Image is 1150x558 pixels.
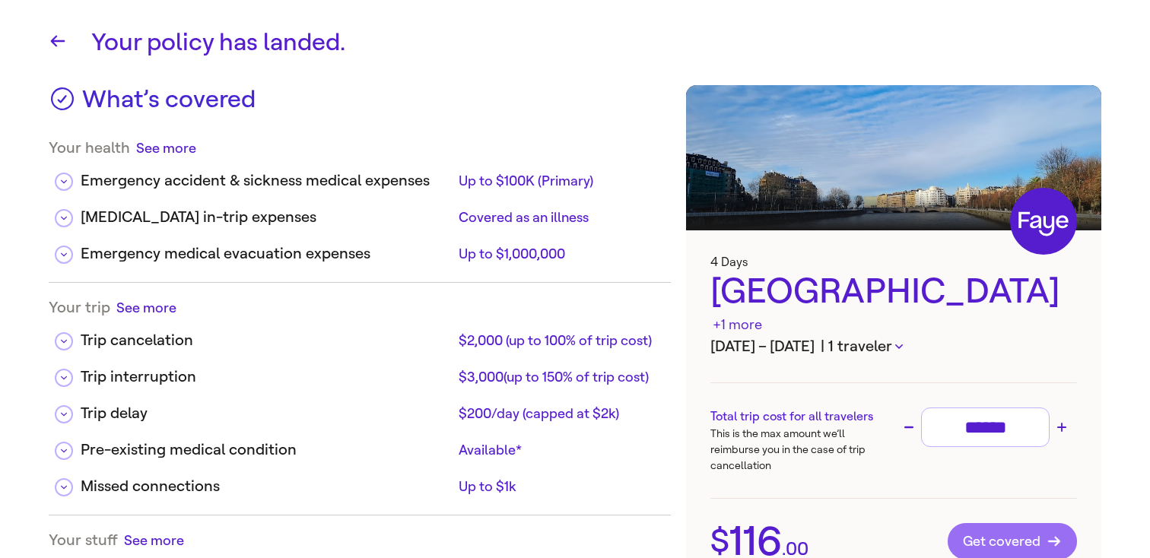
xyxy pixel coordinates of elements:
button: See more [124,531,184,550]
div: Missed connections [81,475,453,498]
div: Your trip [49,298,671,317]
div: Trip interruption$3,000(up to 150% of trip cost) [49,354,671,390]
div: Your health [49,138,671,157]
div: Trip delay$200/day (capped at $2k) [49,390,671,426]
div: Emergency accident & sickness medical expenses [81,170,453,192]
h3: What’s covered [82,85,256,123]
div: Covered as an illness [459,208,659,227]
span: Get covered [963,534,1062,549]
div: [MEDICAL_DATA] in-trip expenses [81,206,453,229]
button: See more [116,298,176,317]
div: Up to $100K (Primary) [459,172,659,190]
div: [MEDICAL_DATA] in-trip expensesCovered as an illness [49,194,671,230]
button: See more [136,138,196,157]
input: Trip cost [928,414,1043,441]
button: Increase trip cost [1053,418,1071,436]
div: Trip interruption [81,366,453,388]
div: $200/day (capped at $2k) [459,404,659,423]
div: Emergency accident & sickness medical expensesUp to $100K (Primary) [49,157,671,194]
span: 00 [786,540,808,558]
div: [GEOGRAPHIC_DATA] [710,269,1077,335]
div: Missed connectionsUp to $1k [49,463,671,499]
h3: 4 Days [710,255,1077,269]
div: Emergency medical evacuation expensesUp to $1,000,000 [49,230,671,267]
div: Up to $1,000,000 [459,245,659,263]
h3: [DATE] – [DATE] [710,335,1077,358]
div: Trip cancelation$2,000 (up to 100% of trip cost) [49,317,671,354]
div: Up to $1k [459,477,659,496]
div: Trip cancelation [81,329,453,352]
h1: Your policy has landed. [91,24,1101,61]
span: $ [710,525,729,557]
p: This is the max amount we’ll reimburse you in the case of trip cancellation [710,426,894,474]
div: Your stuff [49,531,671,550]
button: | 1 traveler [821,335,903,358]
h3: Total trip cost for all travelers [710,407,894,426]
div: +1 more [713,315,762,335]
div: $3,000(up to 150% of trip cost) [459,368,659,386]
span: . [782,540,786,558]
button: Decrease trip cost [900,418,918,436]
div: $2,000 (up to 100% of trip cost) [459,331,659,350]
div: Trip delay [81,402,453,425]
div: Emergency medical evacuation expenses [81,243,453,265]
div: Pre-existing medical conditionAvailable* [49,426,671,463]
div: Pre-existing medical condition [81,439,453,461]
div: Available* [459,441,659,459]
